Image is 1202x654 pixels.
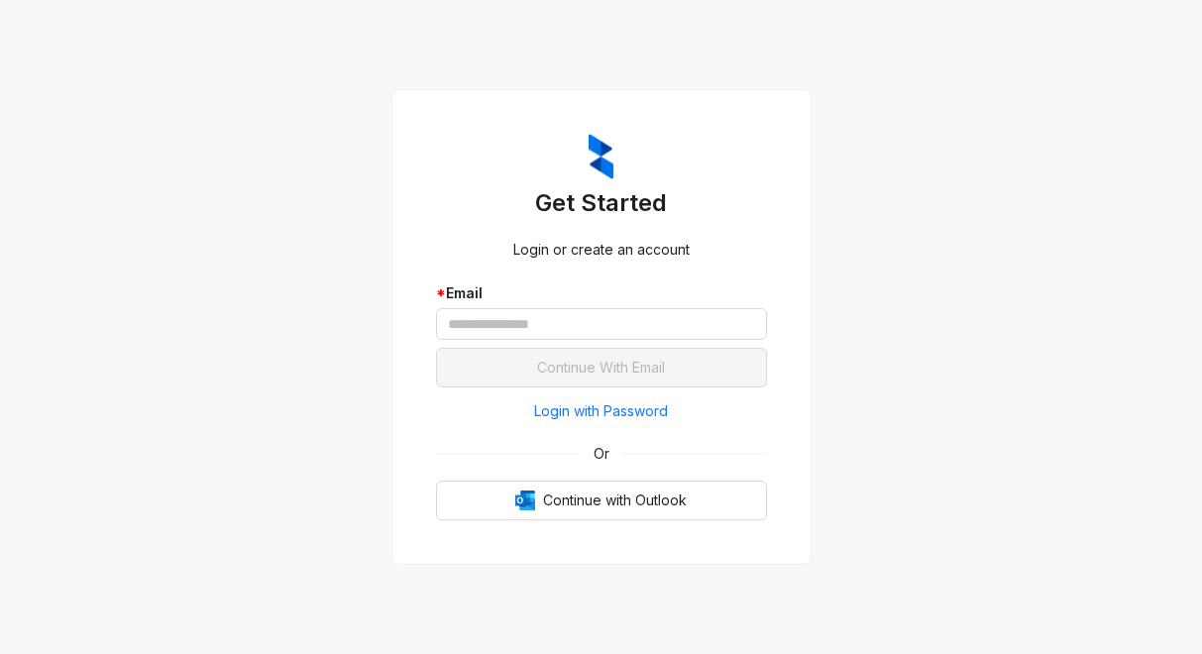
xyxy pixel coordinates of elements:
button: Login with Password [436,395,767,427]
div: Login or create an account [436,239,767,261]
div: Email [436,282,767,304]
span: Login with Password [534,400,668,422]
button: OutlookContinue with Outlook [436,481,767,520]
img: Outlook [515,490,535,510]
img: ZumaIcon [589,134,613,179]
span: Or [580,443,623,465]
button: Continue With Email [436,348,767,387]
h3: Get Started [436,187,767,219]
span: Continue with Outlook [543,490,687,511]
